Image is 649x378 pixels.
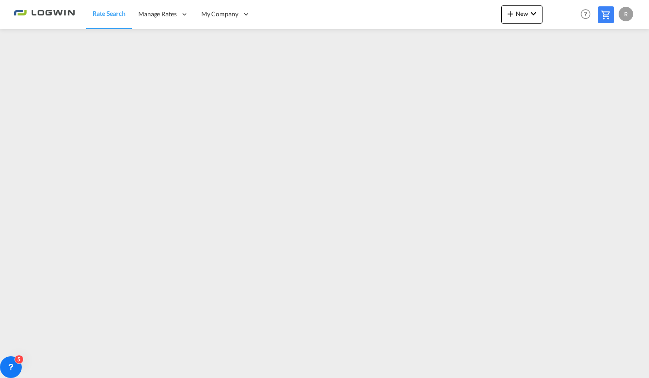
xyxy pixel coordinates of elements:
[619,7,633,21] div: R
[505,10,539,17] span: New
[578,6,598,23] div: Help
[578,6,593,22] span: Help
[14,4,75,24] img: 2761ae10d95411efa20a1f5e0282d2d7.png
[505,8,516,19] md-icon: icon-plus 400-fg
[138,10,177,19] span: Manage Rates
[528,8,539,19] md-icon: icon-chevron-down
[501,5,542,24] button: icon-plus 400-fgNewicon-chevron-down
[92,10,126,17] span: Rate Search
[201,10,238,19] span: My Company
